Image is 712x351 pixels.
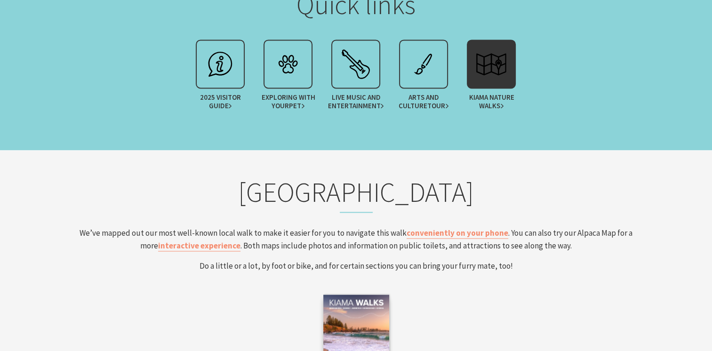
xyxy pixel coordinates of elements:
[269,45,307,83] img: petcare.svg
[80,228,632,251] span: We’ve mapped out our most well-known local walk to make it easier for you to navigate this walk ....
[405,45,442,83] img: exhibit.svg
[427,102,449,110] span: Tour
[289,102,305,110] span: Pet
[327,93,385,110] span: Live Music and
[208,102,232,110] span: Guide
[191,93,250,110] span: 2025 Visitor
[337,45,375,83] img: festival.svg
[328,102,384,110] span: Entertainment
[254,40,322,115] a: Exploring with yourPet
[201,45,239,83] img: info.svg
[472,45,510,83] img: tour.svg
[158,240,240,251] a: interactive experience
[78,176,635,213] h2: [GEOGRAPHIC_DATA]
[322,40,390,115] a: Live Music andEntertainment
[394,93,453,110] span: Arts and Culture
[186,40,254,115] a: 2025 VisitorGuide
[479,102,504,110] span: Walks
[407,228,508,239] a: conveniently on your phone
[390,40,457,115] a: Arts and CultureTour
[457,40,525,115] a: Kiama NatureWalks
[200,261,513,271] span: Do a little or a lot, by foot or bike, and for certain sections you can bring your furry mate, too!
[259,93,318,110] span: Exploring with your
[462,93,521,110] span: Kiama Nature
